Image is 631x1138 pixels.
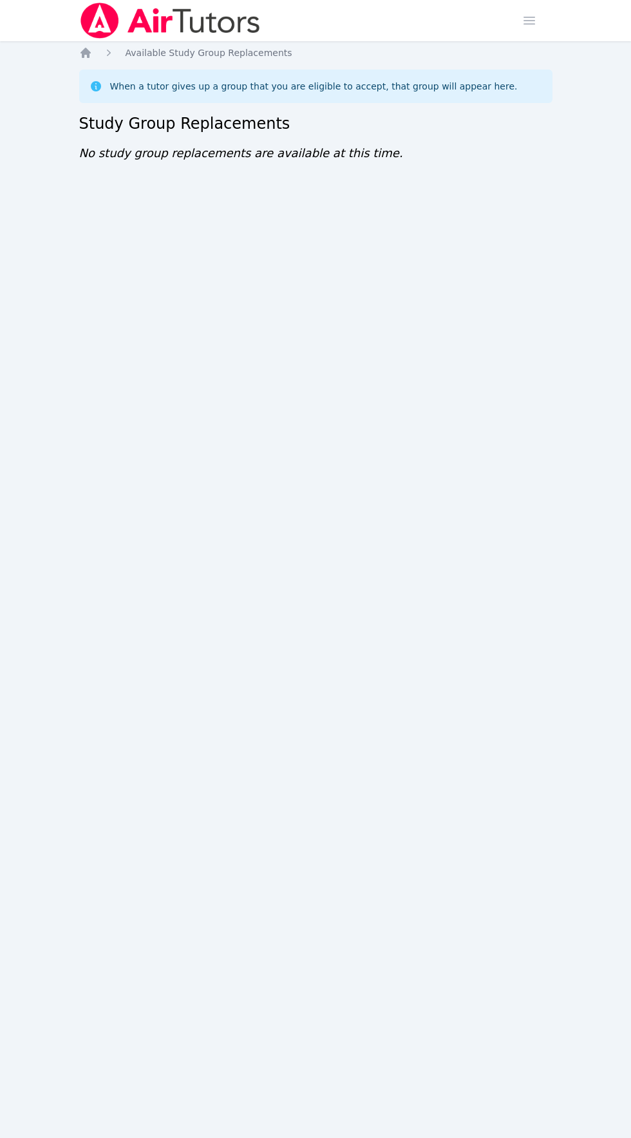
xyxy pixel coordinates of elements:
[79,113,552,134] h2: Study Group Replacements
[126,48,292,58] span: Available Study Group Replacements
[79,46,552,59] nav: Breadcrumb
[79,146,403,160] span: No study group replacements are available at this time.
[110,80,518,93] div: When a tutor gives up a group that you are eligible to accept, that group will appear here.
[126,46,292,59] a: Available Study Group Replacements
[79,3,261,39] img: Air Tutors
